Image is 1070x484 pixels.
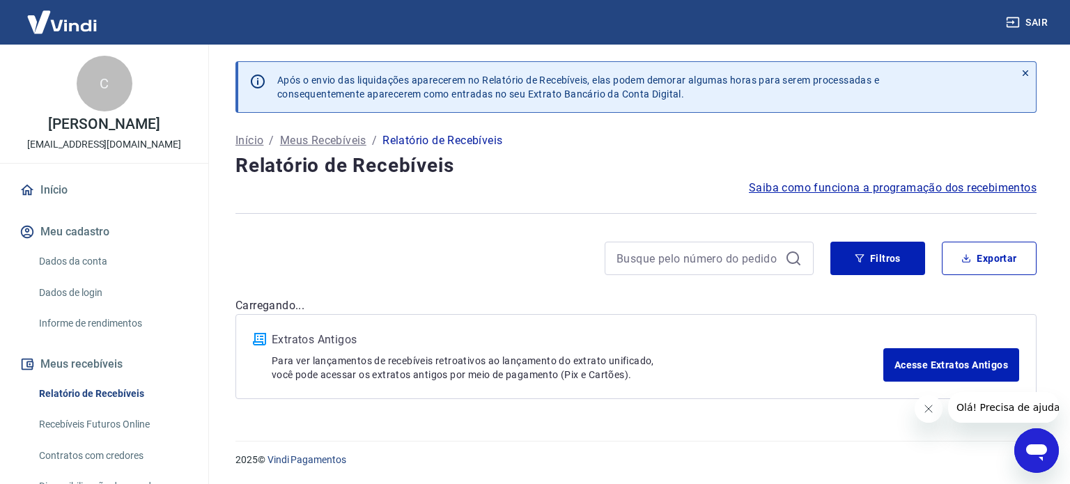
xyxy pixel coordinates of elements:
[830,242,925,275] button: Filtros
[272,354,883,382] p: Para ver lançamentos de recebíveis retroativos ao lançamento do extrato unificado, você pode aces...
[17,1,107,43] img: Vindi
[8,10,117,21] span: Olá! Precisa de ajuda?
[749,180,1037,196] a: Saiba como funciona a programação dos recebimentos
[382,132,502,149] p: Relatório de Recebíveis
[269,132,274,149] p: /
[1014,428,1059,473] iframe: Botão para abrir a janela de mensagens
[235,453,1037,467] p: 2025 ©
[48,117,160,132] p: [PERSON_NAME]
[372,132,377,149] p: /
[617,248,780,269] input: Busque pelo número do pedido
[235,152,1037,180] h4: Relatório de Recebíveis
[883,348,1019,382] a: Acesse Extratos Antigos
[17,349,192,380] button: Meus recebíveis
[280,132,366,149] a: Meus Recebíveis
[33,442,192,470] a: Contratos com credores
[277,73,879,101] p: Após o envio das liquidações aparecerem no Relatório de Recebíveis, elas podem demorar algumas ho...
[948,392,1059,423] iframe: Mensagem da empresa
[33,410,192,439] a: Recebíveis Futuros Online
[33,247,192,276] a: Dados da conta
[33,380,192,408] a: Relatório de Recebíveis
[267,454,346,465] a: Vindi Pagamentos
[17,175,192,205] a: Início
[27,137,181,152] p: [EMAIL_ADDRESS][DOMAIN_NAME]
[33,309,192,338] a: Informe de rendimentos
[272,331,883,348] p: Extratos Antigos
[77,56,132,111] div: C
[33,279,192,307] a: Dados de login
[1003,10,1053,36] button: Sair
[235,297,1037,314] p: Carregando...
[235,132,263,149] a: Início
[17,217,192,247] button: Meu cadastro
[253,333,266,345] img: ícone
[915,395,943,423] iframe: Fechar mensagem
[942,242,1037,275] button: Exportar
